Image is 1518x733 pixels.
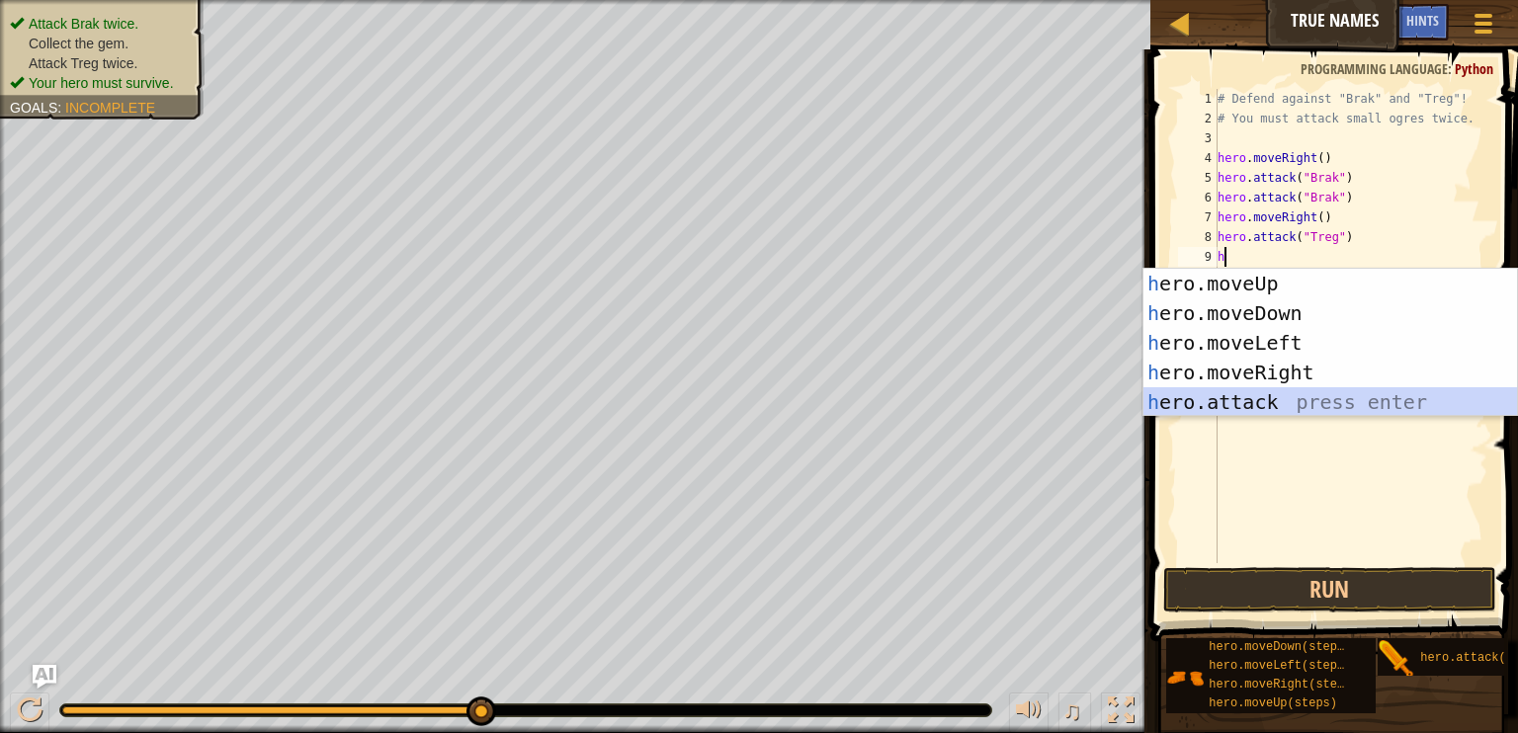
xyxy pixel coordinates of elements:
[1406,11,1439,30] span: Hints
[1178,267,1218,286] div: 10
[1178,168,1218,188] div: 5
[1378,640,1415,678] img: portrait.png
[10,53,190,73] li: Attack Treg twice.
[1459,4,1508,50] button: Show game menu
[57,100,65,116] span: :
[1062,695,1082,725] span: ♫
[10,692,49,733] button: Ctrl + P: Pause
[1101,692,1140,733] button: Toggle fullscreen
[1178,227,1218,247] div: 8
[29,75,174,91] span: Your hero must survive.
[1301,59,1448,78] span: Programming language
[1353,11,1387,30] span: Ask AI
[65,100,155,116] span: Incomplete
[1178,89,1218,109] div: 1
[1178,247,1218,267] div: 9
[1455,59,1493,78] span: Python
[10,100,57,116] span: Goals
[1178,128,1218,148] div: 3
[1209,659,1351,673] span: hero.moveLeft(steps)
[1209,696,1337,710] span: hero.moveUp(steps)
[10,14,190,34] li: Attack Brak twice.
[10,34,190,53] li: Collect the gem.
[1178,207,1218,227] div: 7
[1343,4,1396,41] button: Ask AI
[1178,148,1218,168] div: 4
[1163,567,1497,612] button: Run
[1058,692,1092,733] button: ♫
[33,665,56,689] button: Ask AI
[1166,659,1204,696] img: portrait.png
[1178,188,1218,207] div: 6
[29,55,137,71] span: Attack Treg twice.
[1209,640,1351,654] span: hero.moveDown(steps)
[1178,109,1218,128] div: 2
[29,36,128,51] span: Collect the gem.
[29,16,138,32] span: Attack Brak twice.
[10,73,190,93] li: Your hero must survive.
[1209,678,1358,692] span: hero.moveRight(steps)
[1448,59,1455,78] span: :
[1009,692,1049,733] button: Adjust volume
